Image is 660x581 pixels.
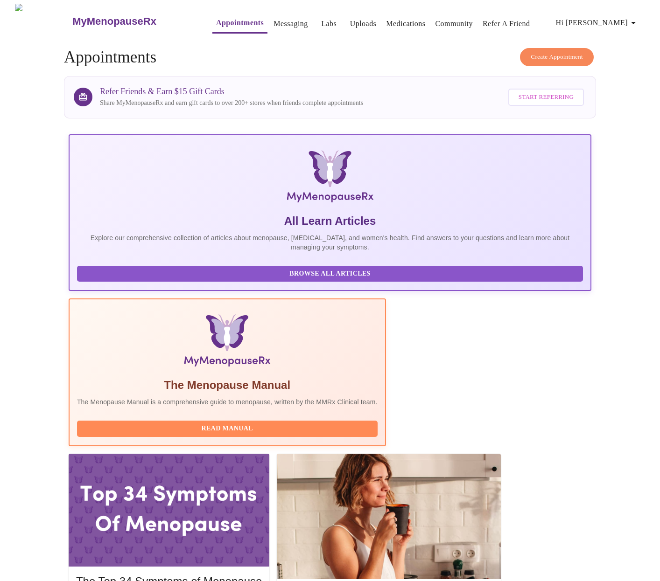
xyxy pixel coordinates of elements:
a: Uploads [350,17,377,30]
span: Create Appointment [531,52,583,62]
img: MyMenopauseRx Logo [155,150,505,206]
button: Start Referring [508,89,584,106]
button: Read Manual [77,421,378,437]
h3: Refer Friends & Earn $15 Gift Cards [100,87,363,97]
h4: Appointments [64,48,596,67]
h3: MyMenopauseRx [72,15,156,28]
button: Hi [PERSON_NAME] [552,14,643,32]
a: Refer a Friend [483,17,530,30]
span: Hi [PERSON_NAME] [556,16,639,29]
a: Start Referring [506,84,586,111]
button: Appointments [212,14,267,34]
a: Read Manual [77,424,380,432]
a: Medications [386,17,425,30]
span: Read Manual [86,423,368,435]
h5: All Learn Articles [77,214,583,228]
button: Create Appointment [520,48,594,66]
button: Medications [382,14,429,33]
button: Refer a Friend [479,14,534,33]
img: Menopause Manual [125,314,330,370]
a: Appointments [216,16,264,29]
p: Share MyMenopauseRx and earn gift cards to over 200+ stores when friends complete appointments [100,98,363,108]
h5: The Menopause Manual [77,378,378,393]
a: Community [435,17,473,30]
span: Start Referring [519,92,574,103]
a: MyMenopauseRx [71,5,194,38]
button: Browse All Articles [77,266,583,282]
p: The Menopause Manual is a comprehensive guide to menopause, written by the MMRx Clinical team. [77,397,378,407]
button: Messaging [270,14,311,33]
button: Community [431,14,477,33]
button: Labs [314,14,344,33]
img: MyMenopauseRx Logo [15,4,71,39]
a: Messaging [274,17,308,30]
span: Browse All Articles [86,268,574,280]
button: Uploads [346,14,380,33]
a: Browse All Articles [77,269,585,277]
a: Labs [321,17,337,30]
p: Explore our comprehensive collection of articles about menopause, [MEDICAL_DATA], and women's hea... [77,233,583,252]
